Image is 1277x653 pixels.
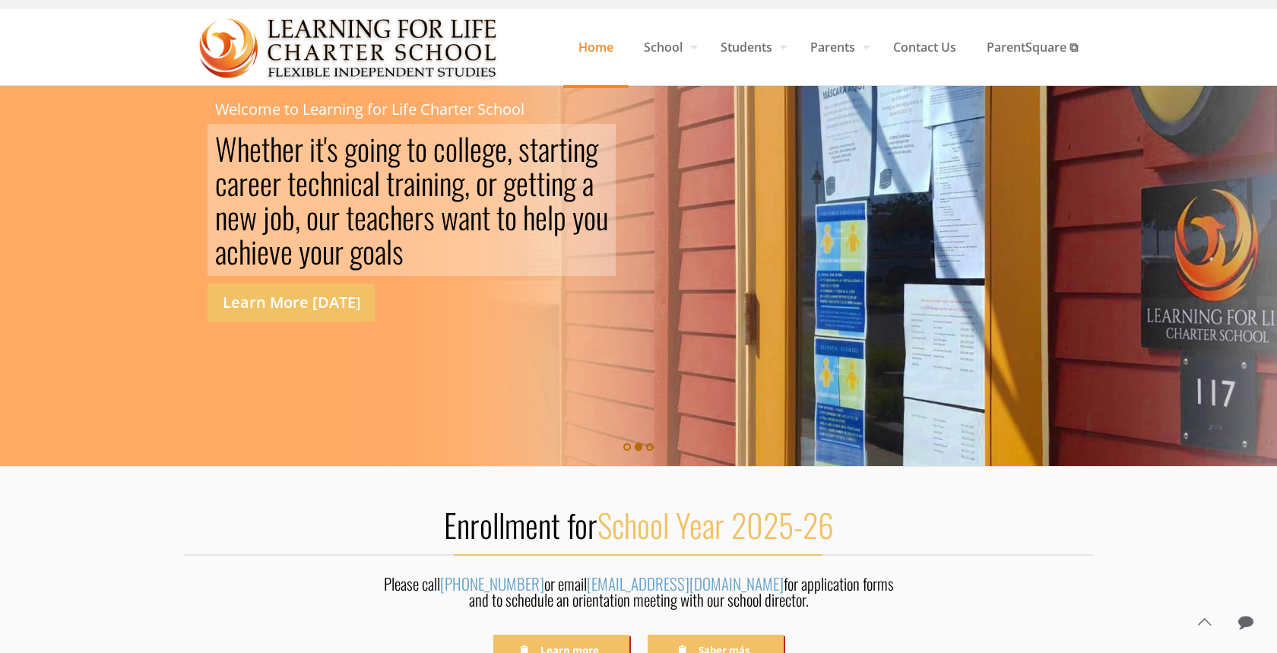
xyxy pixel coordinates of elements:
div: i [309,132,315,166]
div: r [272,166,281,200]
div: c [308,166,320,200]
div: i [415,166,421,200]
div: g [388,132,401,166]
div: t [528,166,537,200]
div: a [215,234,227,268]
div: n [332,166,344,200]
div: r [334,234,344,268]
div: t [482,200,490,234]
div: , [295,200,300,234]
div: e [470,132,482,166]
div: g [563,166,576,200]
div: h [270,132,282,166]
div: u [596,200,608,234]
div: t [315,132,324,166]
a: Home [563,9,629,85]
div: t [530,132,538,166]
div: r [331,200,340,234]
div: t [496,200,505,234]
a: Contact Us [878,9,971,85]
div: e [257,234,269,268]
a: Back to top icon [1188,606,1220,638]
div: y [572,200,584,234]
div: h [239,234,251,268]
div: r [414,200,423,234]
a: ParentSquare ⧉ [971,9,1093,85]
div: Please call or email for application forms and to schedule an orientation meeting with our school... [383,575,894,616]
div: o [270,200,282,234]
span: Home [563,24,629,70]
div: t [537,166,545,200]
div: c [378,200,390,234]
div: s [327,132,338,166]
div: g [344,132,357,166]
div: e [402,200,414,234]
div: g [503,166,516,200]
div: n [375,132,388,166]
div: c [350,166,363,200]
div: o [357,132,369,166]
h2: Enrollment for [184,505,1093,544]
div: r [239,166,248,200]
div: t [346,200,354,234]
div: h [390,200,402,234]
div: n [421,166,433,200]
div: e [296,166,308,200]
div: o [445,132,458,166]
div: l [464,132,470,166]
div: w [441,200,458,234]
div: a [458,200,470,234]
div: c [433,132,445,166]
rs-layer: Welcome to Learning for Life Charter School [215,101,524,118]
div: t [407,132,415,166]
span: ParentSquare ⧉ [971,24,1093,70]
div: g [482,132,495,166]
div: s [392,234,404,268]
div: i [251,234,257,268]
div: i [344,166,350,200]
div: a [366,200,378,234]
div: b [282,200,295,234]
div: s [423,200,435,234]
div: e [354,200,366,234]
div: j [263,200,270,234]
div: r [550,132,559,166]
a: School [629,9,705,85]
a: [PHONE_NUMBER] [440,572,544,595]
div: e [227,200,239,234]
div: u [322,234,334,268]
div: a [404,166,415,200]
div: l [547,200,553,234]
div: n [215,200,227,234]
div: l [374,166,380,200]
div: e [280,234,293,268]
a: Learn More [DATE] [208,284,375,322]
a: [EMAIL_ADDRESS][DOMAIN_NAME] [587,572,784,595]
div: ' [324,132,327,166]
div: i [433,166,439,200]
div: g [350,234,363,268]
div: e [516,166,528,200]
div: g [452,166,464,200]
span: Students [705,24,795,70]
span: School [629,24,705,70]
div: t [287,166,296,200]
div: n [573,132,585,166]
div: n [439,166,452,200]
div: W [215,132,237,166]
div: e [282,132,294,166]
div: o [505,200,517,234]
div: n [551,166,563,200]
div: , [507,132,512,166]
div: i [567,132,573,166]
div: r [395,166,404,200]
div: w [239,200,257,234]
div: t [386,166,395,200]
div: e [495,132,507,166]
a: Students [705,9,795,85]
div: r [488,166,497,200]
div: s [518,132,530,166]
div: c [227,234,239,268]
div: y [299,234,310,268]
div: e [249,132,261,166]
